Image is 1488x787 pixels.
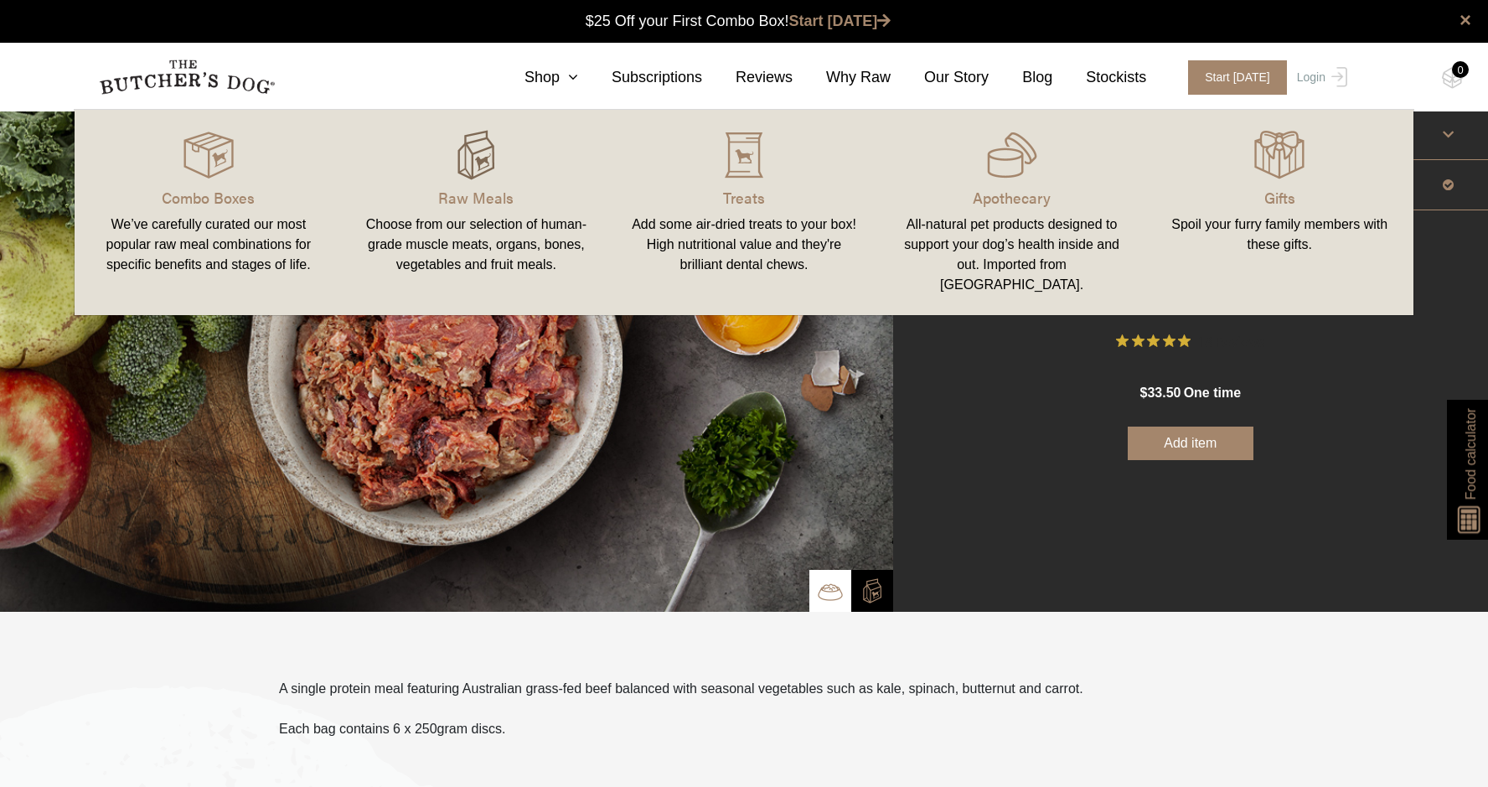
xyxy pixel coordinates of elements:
p: Treats [630,186,858,209]
a: close [1460,10,1471,30]
a: Apothecary All-natural pet products designed to support your dog’s health inside and out. Importe... [878,127,1146,298]
div: Add some air-dried treats to your box! High nutritional value and they're brilliant dental chews. [630,215,858,275]
a: Combo Boxes We’ve carefully curated our most popular raw meal combinations for specific benefits ... [75,127,343,298]
img: TBD_build-A-Box_Hover.png [451,130,501,180]
a: Why Raw [793,66,891,89]
div: We’ve carefully curated our most popular raw meal combinations for specific benefits and stages o... [95,215,323,275]
a: Our Story [891,66,989,89]
img: TBD_Cart-Empty.png [1442,67,1463,89]
a: Stockists [1052,66,1146,89]
button: Add item [1128,427,1253,460]
a: Raw Meals Choose from our selection of human-grade muscle meats, organs, bones, vegetables and fr... [343,127,611,298]
a: Blog [989,66,1052,89]
img: TBD_Build-A-Box-2.png [860,578,885,603]
a: Start [DATE] [1171,60,1293,95]
div: Spoil your furry family members with these gifts. [1165,215,1393,255]
button: Rated 5 out of 5 stars from 18 reviews. Jump to reviews. [1116,329,1264,354]
span: one time [1184,386,1241,400]
p: A single protein meal featuring Australian grass-fed beef balanced with seasonal vegetables such ... [279,679,1083,699]
p: Gifts [1165,186,1393,209]
a: Gifts Spoil your furry family members with these gifts. [1145,127,1413,298]
div: Choose from our selection of human-grade muscle meats, organs, bones, vegetables and fruit meals. [363,215,591,275]
span: Start [DATE] [1188,60,1287,95]
img: TBD_Bowl.png [818,579,843,604]
p: Combo Boxes [95,186,323,209]
a: Treats Add some air-dried treats to your box! High nutritional value and they're brilliant dental... [610,127,878,298]
p: Each bag contains 6 x 250gram discs. [279,719,1083,739]
a: Start [DATE] [789,13,891,29]
a: Shop [491,66,578,89]
a: Reviews [702,66,793,89]
div: 0 [1452,61,1469,78]
div: All-natural pet products designed to support your dog’s health inside and out. Imported from [GEO... [898,215,1126,295]
span: Food calculator [1460,408,1480,500]
p: Apothecary [898,186,1126,209]
a: Subscriptions [578,66,702,89]
span: $ [1139,386,1147,400]
span: 33.50 [1147,386,1181,400]
a: Login [1293,60,1347,95]
span: 18 Reviews [1197,329,1264,354]
p: Raw Meals [363,186,591,209]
